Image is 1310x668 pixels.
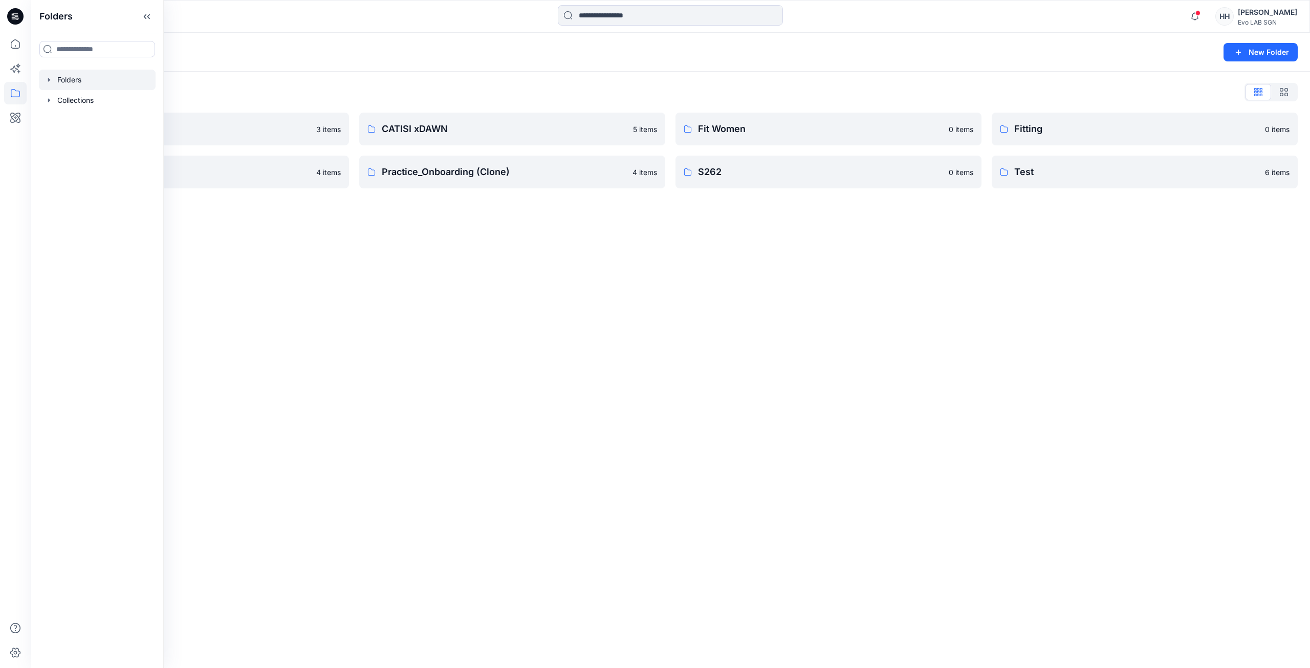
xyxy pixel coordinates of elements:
[675,113,981,145] a: Fit Women0 items
[1265,124,1290,135] p: 0 items
[382,122,627,136] p: CATISI xDAWN
[382,165,626,179] p: Practice_Onboarding (Clone)
[65,165,310,179] p: Practice_Onboarding
[43,113,349,145] a: 3D NEW SAMPLE3 items
[1238,6,1297,18] div: [PERSON_NAME]
[1215,7,1234,26] div: HH
[43,156,349,188] a: Practice_Onboarding4 items
[992,156,1298,188] a: Test6 items
[316,124,341,135] p: 3 items
[316,167,341,178] p: 4 items
[632,167,657,178] p: 4 items
[698,122,943,136] p: Fit Women
[359,156,665,188] a: Practice_Onboarding (Clone)4 items
[65,122,310,136] p: 3D NEW SAMPLE
[359,113,665,145] a: CATISI xDAWN5 items
[949,124,973,135] p: 0 items
[1014,165,1259,179] p: Test
[949,167,973,178] p: 0 items
[1238,18,1297,26] div: Evo LAB SGN
[992,113,1298,145] a: Fitting0 items
[1224,43,1298,61] button: New Folder
[698,165,943,179] p: S262
[1265,167,1290,178] p: 6 items
[633,124,657,135] p: 5 items
[1014,122,1259,136] p: Fitting
[675,156,981,188] a: S2620 items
